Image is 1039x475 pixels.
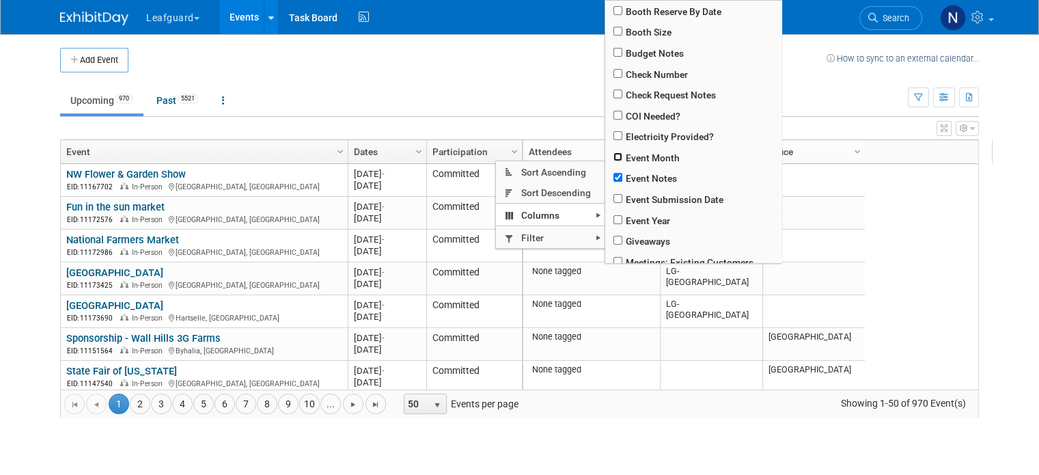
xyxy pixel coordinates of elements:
[354,267,420,278] div: [DATE]
[432,400,443,411] span: select
[605,84,781,105] span: Check Request Notes
[496,227,605,248] span: Filter
[69,399,80,410] span: Go to the first page
[365,394,386,414] a: Go to the last page
[109,394,129,414] span: 1
[278,394,299,414] a: 9
[60,87,143,113] a: Upcoming970
[299,394,320,414] a: 10
[404,394,428,413] span: 50
[762,361,865,394] td: [GEOGRAPHIC_DATA]
[66,180,342,192] div: [GEOGRAPHIC_DATA], [GEOGRAPHIC_DATA]
[120,314,128,321] img: In-Person Event
[66,344,342,356] div: Byhalia, [GEOGRAPHIC_DATA]
[762,328,865,361] td: [GEOGRAPHIC_DATA]
[859,6,922,30] a: Search
[348,399,359,410] span: Go to the next page
[333,140,348,161] a: Column Settings
[354,201,420,213] div: [DATE]
[257,394,277,414] a: 8
[605,168,781,189] span: Event Notes
[66,267,163,279] a: [GEOGRAPHIC_DATA]
[120,248,128,255] img: In-Person Event
[120,379,128,386] img: In-Person Event
[132,379,167,388] span: In-Person
[496,161,605,182] span: Sort Ascending
[827,53,979,64] a: How to sync to an external calendar...
[67,183,118,191] span: EID: 11167702
[382,169,385,179] span: -
[382,202,385,212] span: -
[605,1,781,22] span: Booth Reserve By Date
[605,42,781,64] span: Budget Notes
[387,394,532,414] span: Events per page
[529,364,655,375] div: None tagged
[151,394,171,414] a: 3
[120,182,128,189] img: In-Person Event
[120,215,128,222] img: In-Person Event
[529,331,655,342] div: None tagged
[66,246,342,258] div: [GEOGRAPHIC_DATA], [GEOGRAPHIC_DATA]
[236,394,256,414] a: 7
[496,182,605,204] span: Sort Descending
[60,12,128,25] img: ExhibitDay
[850,140,865,161] a: Column Settings
[67,314,118,322] span: EID: 11173690
[132,347,167,355] span: In-Person
[66,140,339,163] a: Event
[426,197,522,230] td: Committed
[426,295,522,328] td: Committed
[382,366,385,376] span: -
[354,213,420,224] div: [DATE]
[115,94,133,104] span: 970
[66,312,342,323] div: Hartselle, [GEOGRAPHIC_DATA]
[354,299,420,311] div: [DATE]
[852,146,863,157] span: Column Settings
[426,328,522,361] td: Committed
[91,399,102,410] span: Go to the previous page
[320,394,341,414] a: ...
[426,262,522,295] td: Committed
[66,365,177,377] a: State Fair of [US_STATE]
[66,201,165,213] a: Fun in the sun market
[132,215,167,224] span: In-Person
[426,230,522,262] td: Committed
[335,146,346,157] span: Column Settings
[354,140,417,163] a: Dates
[354,365,420,377] div: [DATE]
[354,245,420,257] div: [DATE]
[120,347,128,353] img: In-Person Event
[509,146,520,157] span: Column Settings
[60,48,128,72] button: Add Event
[529,140,651,163] a: Attendees
[605,189,781,210] span: Event Submission Date
[605,252,781,273] span: Meetings: Existing Customers
[66,299,163,312] a: [GEOGRAPHIC_DATA]
[605,230,781,252] span: Giveaways
[172,394,193,414] a: 4
[529,266,655,277] div: None tagged
[67,347,118,355] span: EID: 11151564
[354,278,420,290] div: [DATE]
[132,314,167,323] span: In-Person
[130,394,150,414] a: 2
[354,344,420,355] div: [DATE]
[354,311,420,323] div: [DATE]
[768,140,856,163] a: Office
[132,281,167,290] span: In-Person
[343,394,363,414] a: Go to the next page
[214,394,235,414] a: 6
[193,394,214,414] a: 5
[413,146,424,157] span: Column Settings
[66,213,342,225] div: [GEOGRAPHIC_DATA], [GEOGRAPHIC_DATA]
[426,361,522,394] td: Committed
[67,282,118,289] span: EID: 11173425
[66,234,179,246] a: National Farmers Market
[605,21,781,42] span: Booth Size
[354,377,420,388] div: [DATE]
[66,377,342,389] div: [GEOGRAPHIC_DATA], [GEOGRAPHIC_DATA]
[354,234,420,245] div: [DATE]
[67,249,118,256] span: EID: 11172986
[64,394,85,414] a: Go to the first page
[412,140,427,161] a: Column Settings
